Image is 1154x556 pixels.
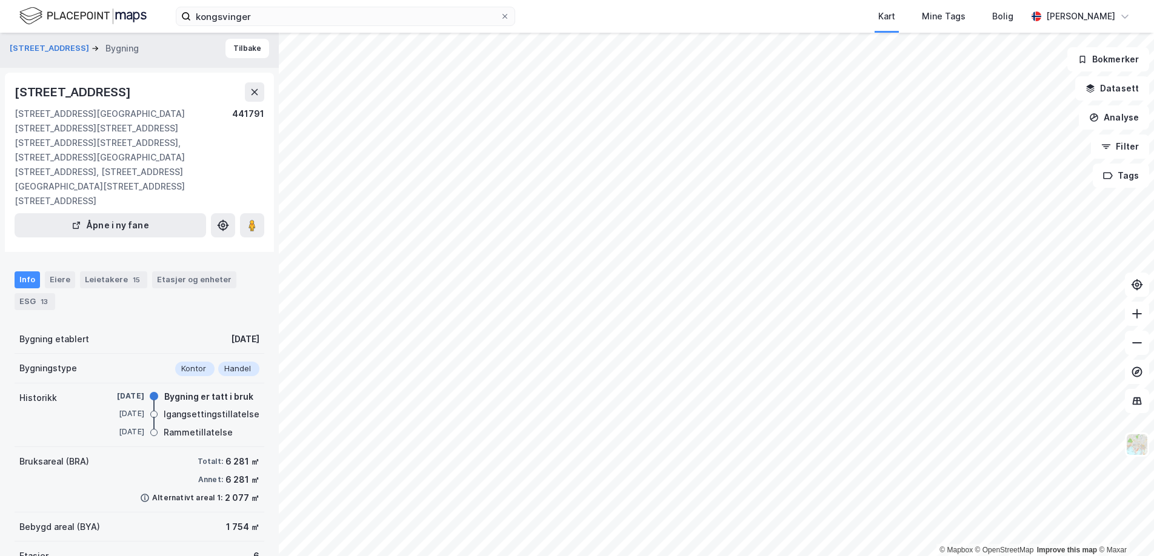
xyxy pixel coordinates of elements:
[164,425,233,440] div: Rammetillatelse
[15,107,232,208] div: [STREET_ADDRESS][GEOGRAPHIC_DATA][STREET_ADDRESS][STREET_ADDRESS][STREET_ADDRESS][STREET_ADDRESS]...
[164,407,259,422] div: Igangsettingstillatelse
[225,491,259,505] div: 2 077 ㎡
[1093,498,1154,556] iframe: Chat Widget
[152,493,222,503] div: Alternativt areal 1:
[19,391,57,405] div: Historikk
[225,39,269,58] button: Tilbake
[225,454,259,469] div: 6 281 ㎡
[1067,47,1149,71] button: Bokmerker
[1126,433,1149,456] img: Z
[1075,76,1149,101] button: Datasett
[19,361,77,376] div: Bygningstype
[198,475,223,485] div: Annet:
[231,332,259,346] div: [DATE]
[1093,498,1154,556] div: Kontrollprogram for chat
[1079,105,1149,130] button: Analyse
[130,274,142,286] div: 15
[922,9,966,24] div: Mine Tags
[105,41,139,56] div: Bygning
[232,107,264,208] div: 441791
[878,9,895,24] div: Kart
[15,271,40,288] div: Info
[10,42,92,55] button: [STREET_ADDRESS]
[226,520,259,534] div: 1 754 ㎡
[1037,546,1097,554] a: Improve this map
[19,520,100,534] div: Bebygd areal (BYA)
[992,9,1013,24] div: Bolig
[157,274,232,285] div: Etasjer og enheter
[96,408,144,419] div: [DATE]
[975,546,1034,554] a: OpenStreetMap
[1091,134,1149,159] button: Filter
[80,271,147,288] div: Leietakere
[96,426,144,437] div: [DATE]
[15,293,55,310] div: ESG
[939,546,973,554] a: Mapbox
[191,7,500,25] input: Søk på adresse, matrikkel, gårdeiere, leietakere eller personer
[19,5,147,27] img: logo.f888ab2527a4732fd821a326f86c7f29.svg
[19,454,89,469] div: Bruksareal (BRA)
[19,332,89,346] div: Bygning etablert
[96,391,144,402] div: [DATE]
[15,213,206,237] button: Åpne i ny fane
[1093,164,1149,188] button: Tags
[45,271,75,288] div: Eiere
[198,457,223,466] div: Totalt:
[225,472,259,487] div: 6 281 ㎡
[1046,9,1115,24] div: [PERSON_NAME]
[38,296,50,308] div: 13
[164,389,253,404] div: Bygning er tatt i bruk
[15,82,133,102] div: [STREET_ADDRESS]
